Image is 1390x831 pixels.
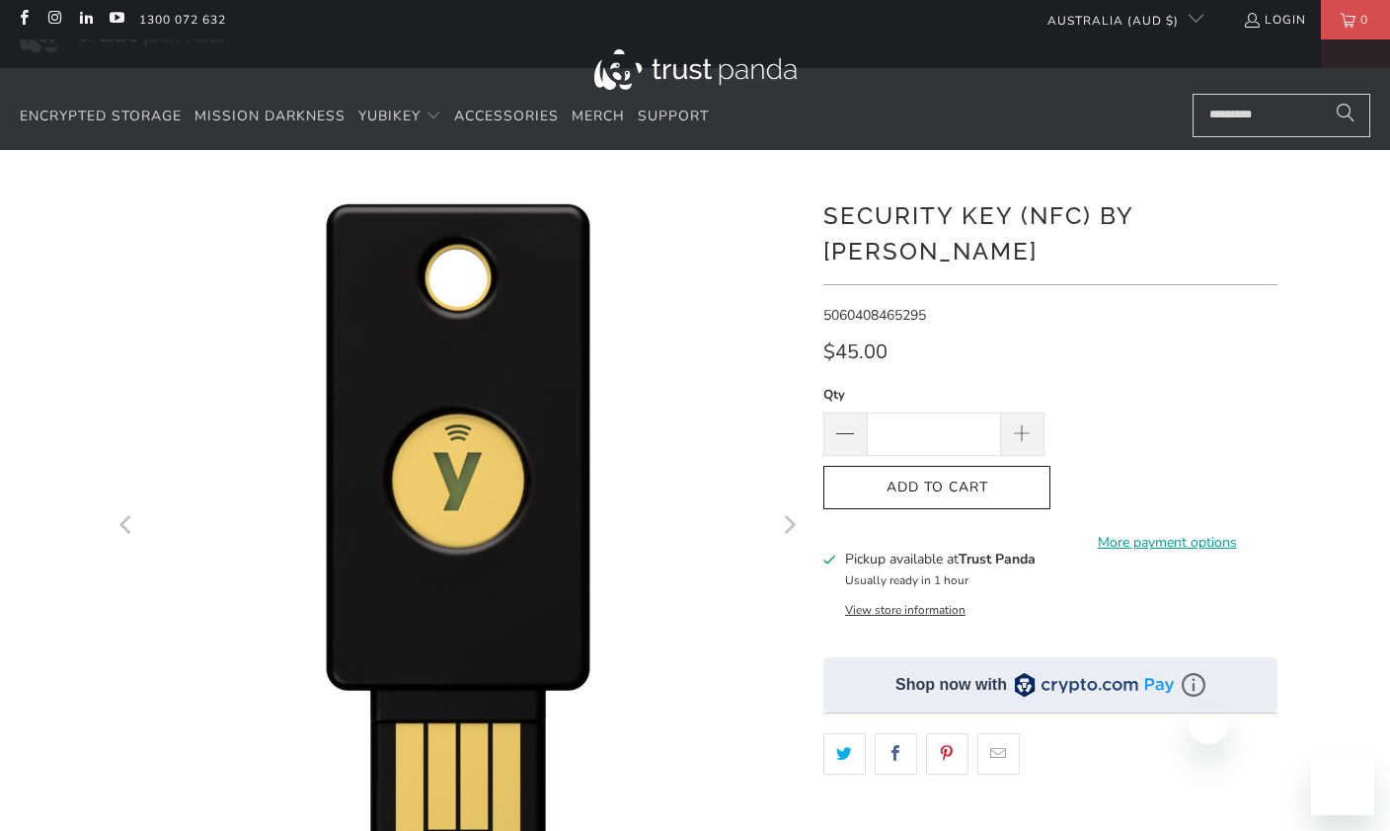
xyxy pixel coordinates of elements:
a: Mission Darkness [194,94,346,140]
div: Shop now with [895,674,1007,696]
a: Merch [572,94,625,140]
a: Trust Panda Australia on Facebook [15,12,32,28]
span: Accessories [454,107,559,125]
a: 1300 072 632 [139,9,226,31]
a: Encrypted Storage [20,94,182,140]
button: Search [1321,94,1370,137]
input: Search... [1193,94,1370,137]
span: YubiKey [358,107,421,125]
span: Support [638,107,709,125]
span: $45.00 [823,339,888,365]
h3: Pickup available at [845,549,1036,569]
a: Share this on Pinterest [926,733,968,775]
a: Accessories [454,94,559,140]
span: 5060408465295 [823,306,926,325]
button: Add to Cart [823,466,1050,510]
a: Trust Panda Australia on YouTube [108,12,124,28]
img: Trust Panda Australia [594,49,797,90]
a: Support [638,94,709,140]
span: Merch [572,107,625,125]
h1: Security Key (NFC) by [PERSON_NAME] [823,194,1277,269]
a: Share this on Facebook [875,733,917,775]
a: Trust Panda Australia on LinkedIn [77,12,94,28]
summary: YubiKey [358,94,441,140]
iframe: Button to launch messaging window [1311,752,1374,815]
span: Mission Darkness [194,107,346,125]
a: Trust Panda Australia on Instagram [45,12,62,28]
a: Login [1243,9,1306,31]
button: View store information [845,602,965,618]
span: Encrypted Storage [20,107,182,125]
small: Usually ready in 1 hour [845,572,968,588]
iframe: Close message [1189,705,1228,744]
nav: Translation missing: en.navigation.header.main_nav [20,94,709,140]
a: Share this on Twitter [823,733,866,775]
b: Trust Panda [959,550,1036,568]
span: Add to Cart [844,480,1030,496]
a: Email this to a friend [977,733,1020,775]
a: More payment options [1056,532,1277,554]
label: Qty [823,384,1044,406]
